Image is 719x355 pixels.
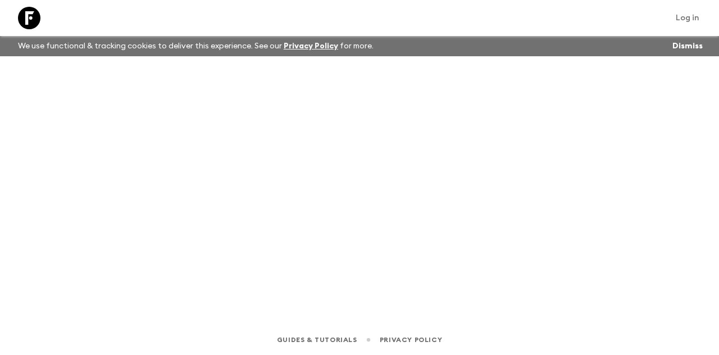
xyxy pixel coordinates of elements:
[13,36,378,56] p: We use functional & tracking cookies to deliver this experience. See our for more.
[380,334,442,346] a: Privacy Policy
[670,38,706,54] button: Dismiss
[284,42,338,50] a: Privacy Policy
[277,334,357,346] a: Guides & Tutorials
[670,10,706,26] a: Log in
